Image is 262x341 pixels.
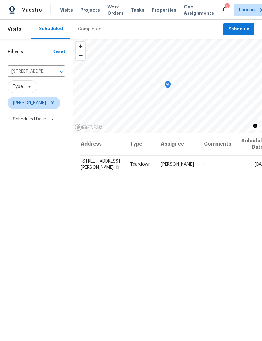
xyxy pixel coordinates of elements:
[114,164,120,170] button: Copy Address
[225,4,229,10] div: 6
[8,67,48,77] input: Search for an address...
[13,116,46,122] span: Scheduled Date
[80,133,125,156] th: Address
[76,51,85,60] button: Zoom out
[81,159,120,170] span: [STREET_ADDRESS][PERSON_NAME]
[75,124,102,131] a: Mapbox homepage
[228,25,249,33] span: Schedule
[13,83,23,90] span: Type
[161,162,194,167] span: [PERSON_NAME]
[165,81,171,91] div: Map marker
[125,133,156,156] th: Type
[80,7,100,13] span: Projects
[107,4,123,16] span: Work Orders
[152,7,176,13] span: Properties
[57,67,66,76] button: Open
[39,26,63,32] div: Scheduled
[253,122,257,129] span: Toggle attribution
[156,133,199,156] th: Assignee
[223,23,254,36] button: Schedule
[60,7,73,13] span: Visits
[8,22,21,36] span: Visits
[199,133,236,156] th: Comments
[184,4,214,16] span: Geo Assignments
[8,49,52,55] h1: Filters
[13,100,46,106] span: [PERSON_NAME]
[131,8,144,12] span: Tasks
[251,122,259,130] button: Toggle attribution
[21,7,42,13] span: Maestro
[239,7,255,13] span: Phoenix
[130,162,151,167] span: Teardown
[78,26,101,32] div: Completed
[52,49,65,55] div: Reset
[204,162,205,167] span: -
[76,42,85,51] button: Zoom in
